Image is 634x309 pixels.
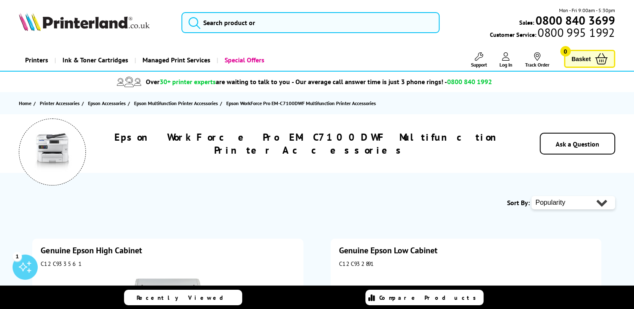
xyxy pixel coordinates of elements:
a: Log In [499,52,512,68]
a: Printerland Logo [19,13,171,33]
a: Epson Accessories [88,99,128,108]
span: 0800 995 1992 [536,28,615,36]
a: Basket 0 [564,50,615,68]
span: Printer Accessories [40,99,80,108]
span: Customer Service: [490,28,615,39]
span: Basket [572,53,591,64]
a: Home [19,99,34,108]
a: Genuine Epson High Cabinet [41,245,142,256]
a: Track Order [525,52,549,68]
a: Recently Viewed [124,290,242,305]
span: Log In [499,62,512,68]
span: 0800 840 1992 [447,77,492,86]
span: 30+ printer experts [160,77,216,86]
a: 0800 840 3699 [534,16,615,24]
span: Ink & Toner Cartridges [62,49,128,71]
a: Ink & Toner Cartridges [54,49,135,71]
a: Genuine Epson Low Cabinet [339,245,437,256]
a: Managed Print Services [135,49,217,71]
span: Compare Products [379,294,481,301]
span: Epson Accessories [88,99,126,108]
a: Printer Accessories [40,99,82,108]
span: Recently Viewed [137,294,232,301]
img: Epson WorkForce Pro EM-C7100DWF Multifunction Printer Accessories [31,131,73,173]
span: Over are waiting to talk to you [146,77,290,86]
a: Compare Products [365,290,484,305]
b: 0800 840 3699 [536,13,615,28]
span: Epson WorkForce Pro EM-C7100DWF Multifunction Printer Accessories [226,100,376,106]
span: Epson Multifunction Printer Accessories [134,99,218,108]
img: Printerland Logo [19,13,150,31]
input: Search product or [181,12,440,33]
div: C12C933561 [41,260,295,268]
a: Printers [19,49,54,71]
span: Sales: [519,18,534,26]
span: Mon - Fri 9:00am - 5:30pm [559,6,615,14]
span: Support [471,62,487,68]
a: Special Offers [217,49,271,71]
div: 1 [13,252,22,261]
span: 0 [560,46,571,57]
span: Sort By: [507,198,530,207]
a: Support [471,52,487,68]
div: C12C932891 [339,260,593,268]
span: - Our average call answer time is just 3 phone rings! - [292,77,492,86]
a: Ask a Question [556,140,599,148]
a: Epson Multifunction Printer Accessories [134,99,220,108]
h1: Epson WorkForce Pro EM-C7100DWF Multifunction Printer Accessories [110,131,510,157]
